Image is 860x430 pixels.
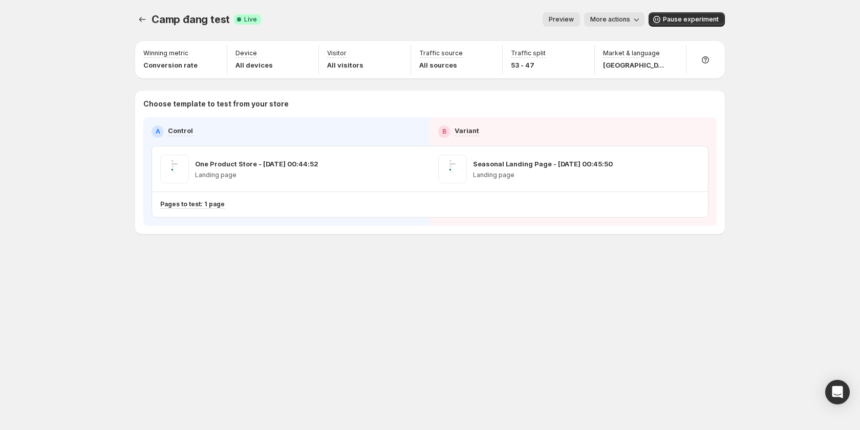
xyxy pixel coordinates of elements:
p: All visitors [327,60,363,70]
p: All devices [235,60,273,70]
p: Control [168,125,193,136]
img: Seasonal Landing Page - Sep 7, 00:45:50 [438,155,467,183]
button: Pause experiment [649,12,725,27]
p: [GEOGRAPHIC_DATA] [603,60,664,70]
span: Live [244,15,257,24]
button: More actions [584,12,644,27]
img: One Product Store - Sep 7, 00:44:52 [160,155,189,183]
p: All sources [419,60,463,70]
p: Winning metric [143,49,188,57]
div: Open Intercom Messenger [825,380,850,404]
button: Experiments [135,12,149,27]
p: Seasonal Landing Page - [DATE] 00:45:50 [473,159,613,169]
p: Traffic source [419,49,463,57]
p: Variant [455,125,479,136]
p: Pages to test: 1 page [160,200,225,208]
p: Landing page [473,171,613,179]
p: One Product Store - [DATE] 00:44:52 [195,159,318,169]
p: Landing page [195,171,318,179]
span: Pause experiment [663,15,719,24]
span: Preview [549,15,574,24]
span: More actions [590,15,630,24]
h2: A [156,127,160,136]
button: Preview [543,12,580,27]
p: Choose template to test from your store [143,99,717,109]
span: Camp đang test [152,13,230,26]
p: Visitor [327,49,347,57]
h2: B [442,127,446,136]
p: Market & language [603,49,660,57]
p: Conversion rate [143,60,198,70]
p: Device [235,49,257,57]
p: Traffic split [511,49,546,57]
p: 53 - 47 [511,60,546,70]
